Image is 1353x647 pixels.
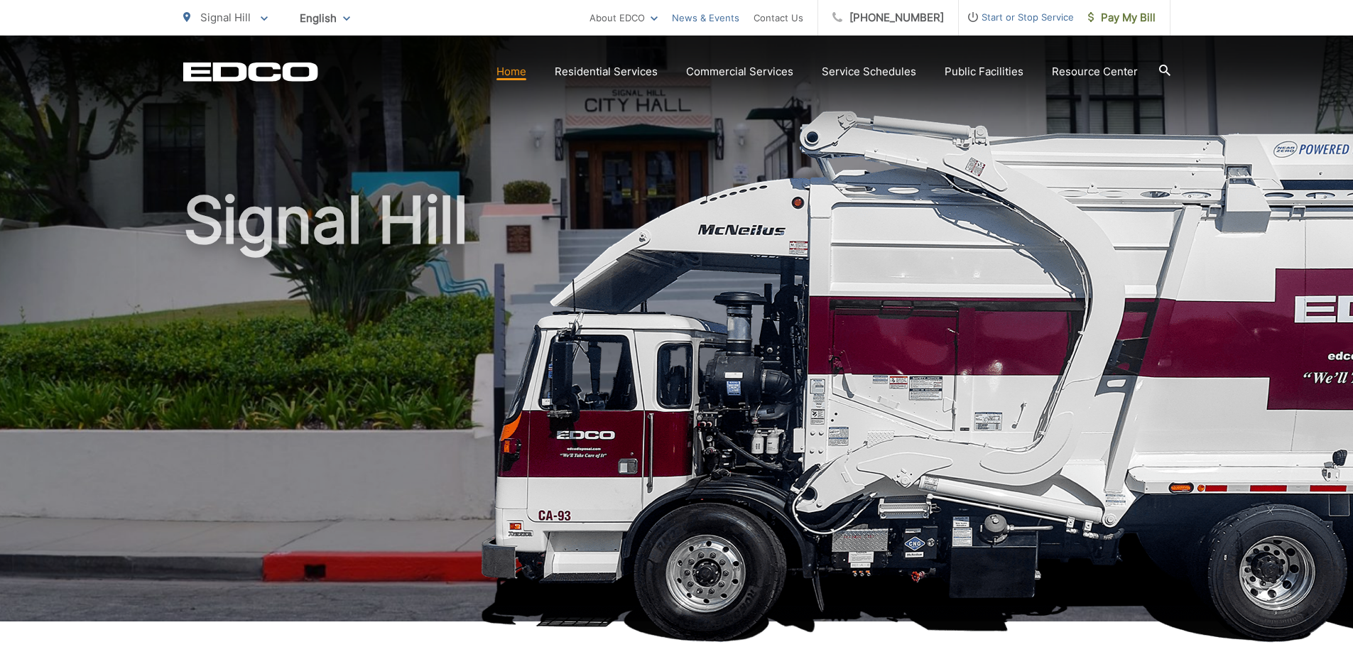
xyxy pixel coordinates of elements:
[1088,9,1156,26] span: Pay My Bill
[200,11,251,24] span: Signal Hill
[672,9,739,26] a: News & Events
[555,63,658,80] a: Residential Services
[686,63,793,80] a: Commercial Services
[754,9,803,26] a: Contact Us
[289,6,361,31] span: English
[822,63,916,80] a: Service Schedules
[183,185,1170,634] h1: Signal Hill
[945,63,1023,80] a: Public Facilities
[1052,63,1138,80] a: Resource Center
[589,9,658,26] a: About EDCO
[496,63,526,80] a: Home
[183,62,318,82] a: EDCD logo. Return to the homepage.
